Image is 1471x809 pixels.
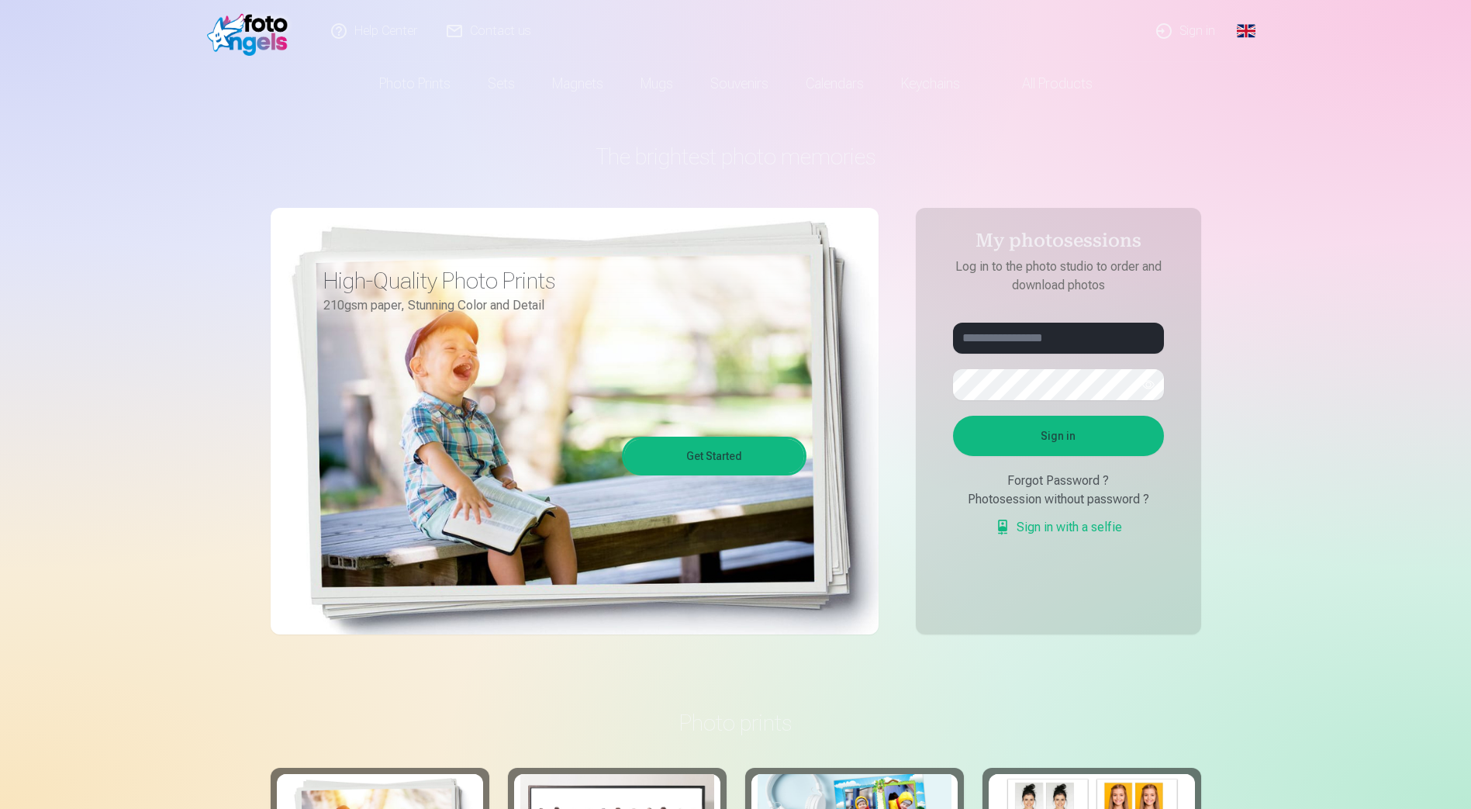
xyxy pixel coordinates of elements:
a: All products [979,62,1111,105]
img: /fa1 [207,6,296,56]
h3: High-Quality Photo Prints [323,267,795,295]
a: Souvenirs [692,62,787,105]
p: 210gsm paper, Stunning Color and Detail [323,295,795,316]
div: Photosession without password ? [953,490,1164,509]
a: Sign in with a selfie [995,518,1122,537]
a: Get Started [624,439,804,473]
a: Magnets [533,62,622,105]
div: Forgot Password ? [953,472,1164,490]
h3: Photo prints [283,709,1189,737]
button: Sign in [953,416,1164,456]
a: Sets [469,62,533,105]
h1: The brightest photo memories [271,143,1201,171]
a: Keychains [882,62,979,105]
a: Mugs [622,62,692,105]
a: Calendars [787,62,882,105]
p: Log in to the photo studio to order and download photos [938,258,1179,295]
a: Photo prints [361,62,469,105]
h4: My photosessions [938,230,1179,258]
